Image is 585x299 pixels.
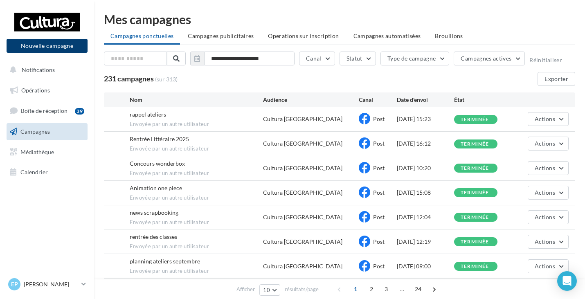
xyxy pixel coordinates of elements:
[340,52,376,65] button: Statut
[397,213,454,221] div: [DATE] 12:04
[285,286,319,293] span: résultats/page
[130,145,263,153] span: Envoyée par un autre utilisateur
[130,258,200,265] span: planning ateliers septembre
[130,209,178,216] span: news scrapbooking
[373,214,385,220] span: Post
[397,139,454,148] div: [DATE] 16:12
[20,148,54,155] span: Médiathèque
[397,238,454,246] div: [DATE] 12:19
[461,215,489,220] div: terminée
[20,169,48,175] span: Calendrier
[7,277,88,292] a: EP [PERSON_NAME]
[380,52,450,65] button: Type de campagne
[24,280,78,288] p: [PERSON_NAME]
[21,87,50,94] span: Opérations
[130,135,189,142] span: Rentrée Littéraire 2025
[22,66,55,73] span: Notifications
[130,96,263,104] div: Nom
[535,263,555,270] span: Actions
[11,280,18,288] span: EP
[528,137,569,151] button: Actions
[75,108,84,115] div: 39
[373,140,385,147] span: Post
[130,121,263,128] span: Envoyée par un autre utilisateur
[397,115,454,123] div: [DATE] 15:23
[259,284,280,296] button: 10
[130,184,182,191] span: Animation one piece
[130,243,263,250] span: Envoyée par un autre utilisateur
[104,74,154,83] span: 231 campagnes
[359,96,397,104] div: Canal
[535,164,555,171] span: Actions
[263,238,342,246] div: Cultura [GEOGRAPHIC_DATA]
[263,164,342,172] div: Cultura [GEOGRAPHIC_DATA]
[299,52,335,65] button: Canal
[454,52,525,65] button: Campagnes actives
[263,96,358,104] div: Audience
[528,235,569,249] button: Actions
[380,283,393,296] span: 3
[461,166,489,171] div: terminée
[5,102,89,119] a: Boîte de réception39
[263,287,270,293] span: 10
[528,210,569,224] button: Actions
[461,117,489,122] div: terminée
[268,32,339,39] span: Operations sur inscription
[528,161,569,175] button: Actions
[535,140,555,147] span: Actions
[130,111,166,118] span: rappel ateliers
[535,214,555,220] span: Actions
[373,238,385,245] span: Post
[130,233,177,240] span: rentrée des classes
[373,164,385,171] span: Post
[461,55,511,62] span: Campagnes actives
[528,112,569,126] button: Actions
[353,32,421,39] span: Campagnes automatisées
[461,264,489,269] div: terminée
[373,115,385,122] span: Post
[7,39,88,53] button: Nouvelle campagne
[263,189,342,197] div: Cultura [GEOGRAPHIC_DATA]
[365,283,378,296] span: 2
[535,115,555,122] span: Actions
[538,72,575,86] button: Exporter
[454,96,511,104] div: État
[461,239,489,245] div: terminée
[373,189,385,196] span: Post
[397,262,454,270] div: [DATE] 09:00
[435,32,463,39] span: Brouillons
[104,13,575,25] div: Mes campagnes
[263,139,342,148] div: Cultura [GEOGRAPHIC_DATA]
[130,170,263,177] span: Envoyée par un autre utilisateur
[20,128,50,135] span: Campagnes
[5,123,89,140] a: Campagnes
[396,283,409,296] span: ...
[461,190,489,196] div: terminée
[5,144,89,161] a: Médiathèque
[188,32,254,39] span: Campagnes publicitaires
[5,61,86,79] button: Notifications
[397,189,454,197] div: [DATE] 15:08
[130,160,185,167] span: Concours wonderbox
[412,283,425,296] span: 24
[5,82,89,99] a: Opérations
[5,164,89,181] a: Calendrier
[535,238,555,245] span: Actions
[528,259,569,273] button: Actions
[236,286,255,293] span: Afficher
[263,115,342,123] div: Cultura [GEOGRAPHIC_DATA]
[263,213,342,221] div: Cultura [GEOGRAPHIC_DATA]
[528,186,569,200] button: Actions
[130,268,263,275] span: Envoyée par un autre utilisateur
[397,164,454,172] div: [DATE] 10:20
[529,57,562,63] button: Réinitialiser
[397,96,454,104] div: Date d'envoi
[263,262,342,270] div: Cultura [GEOGRAPHIC_DATA]
[21,107,67,114] span: Boîte de réception
[130,194,263,202] span: Envoyée par un autre utilisateur
[535,189,555,196] span: Actions
[349,283,362,296] span: 1
[557,271,577,291] div: Open Intercom Messenger
[155,75,178,83] span: (sur 313)
[373,263,385,270] span: Post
